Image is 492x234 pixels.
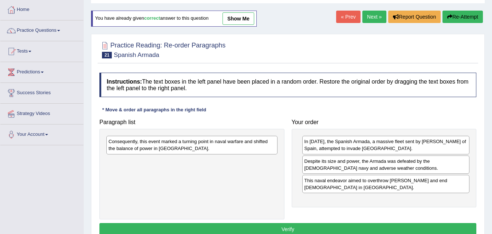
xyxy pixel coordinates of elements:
[302,175,470,193] div: This naval endeavor aimed to overthrow [PERSON_NAME] and end [DEMOGRAPHIC_DATA] in [GEOGRAPHIC_DA...
[99,119,284,126] h4: Paragraph list
[99,40,225,58] h2: Practice Reading: Re-order Paragraphs
[102,52,112,58] span: 21
[362,11,386,23] a: Next »
[99,106,209,113] div: * Move & order all paragraphs in the right field
[144,16,160,21] b: correct
[292,119,477,126] h4: Your order
[107,78,142,85] b: Instructions:
[0,83,83,101] a: Success Stories
[223,12,254,25] a: show me
[114,51,159,58] small: Spanish Armada
[302,156,470,174] div: Despite its size and power, the Armada was defeated by the [DEMOGRAPHIC_DATA] navy and adverse we...
[336,11,360,23] a: « Prev
[0,20,83,39] a: Practice Questions
[0,41,83,60] a: Tests
[388,11,441,23] button: Report Question
[0,124,83,143] a: Your Account
[99,73,476,97] h4: The text boxes in the left panel have been placed in a random order. Restore the original order b...
[106,136,278,154] div: Consequently, this event marked a turning point in naval warfare and shifted the balance of power...
[0,62,83,80] a: Predictions
[302,136,470,154] div: In [DATE], the Spanish Armada, a massive fleet sent by [PERSON_NAME] of Spain, attempted to invad...
[0,104,83,122] a: Strategy Videos
[91,11,257,27] div: You have already given answer to this question
[442,11,483,23] button: Re-Attempt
